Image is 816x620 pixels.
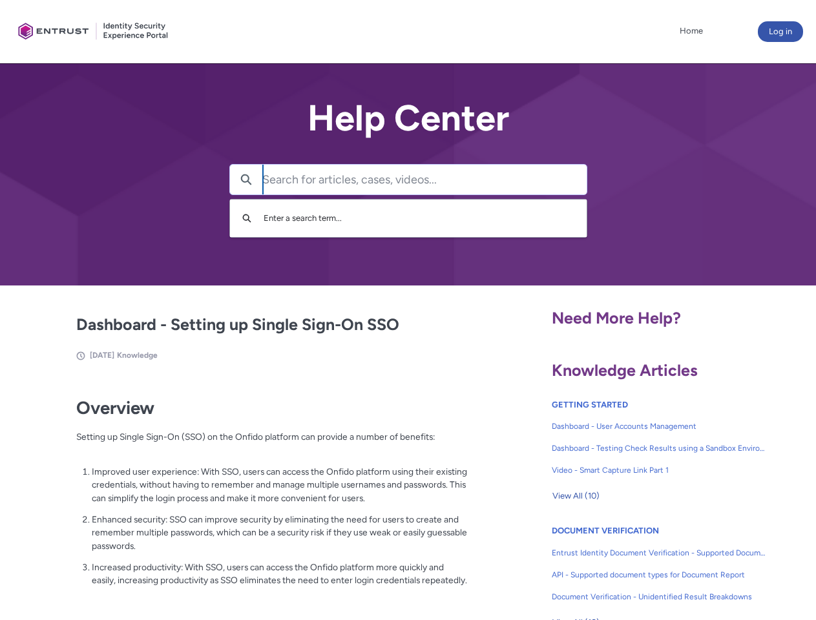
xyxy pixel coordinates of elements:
a: GETTING STARTED [552,400,628,409]
button: Search [230,165,262,194]
p: Increased productivity: With SSO, users can access the Onfido platform more quickly and easily, i... [92,561,468,587]
p: Improved user experience: With SSO, users can access the Onfido platform using their existing cre... [92,465,468,505]
span: Dashboard - User Accounts Management [552,420,766,432]
span: Video - Smart Capture Link Part 1 [552,464,766,476]
li: Knowledge [117,349,158,361]
span: Dashboard - Testing Check Results using a Sandbox Environment [552,442,766,454]
button: Search [236,206,257,231]
a: Home [676,21,706,41]
p: Enhanced security: SSO can improve security by eliminating the need for users to create and remem... [92,513,468,553]
a: Dashboard - User Accounts Management [552,415,766,437]
span: API - Supported document types for Document Report [552,569,766,581]
input: Search for articles, cases, videos... [262,165,587,194]
button: Log in [758,21,803,42]
button: View All (10) [552,486,600,506]
h2: Help Center [229,98,587,138]
span: Entrust Identity Document Verification - Supported Document type and size [552,547,766,559]
span: Enter a search term... [264,213,342,223]
a: DOCUMENT VERIFICATION [552,526,659,535]
span: [DATE] [90,351,114,360]
span: View All (10) [552,486,600,506]
a: Video - Smart Capture Link Part 1 [552,459,766,481]
strong: Overview [76,397,154,418]
span: Document Verification - Unidentified Result Breakdowns [552,591,766,603]
h2: Dashboard - Setting up Single Sign-On SSO [76,313,468,337]
a: Document Verification - Unidentified Result Breakdowns [552,586,766,608]
span: Knowledge Articles [552,360,698,380]
a: Entrust Identity Document Verification - Supported Document type and size [552,542,766,564]
span: Need More Help? [552,308,681,327]
a: API - Supported document types for Document Report [552,564,766,586]
p: Setting up Single Sign-On (SSO) on the Onfido platform can provide a number of benefits: [76,430,468,457]
a: Dashboard - Testing Check Results using a Sandbox Environment [552,437,766,459]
